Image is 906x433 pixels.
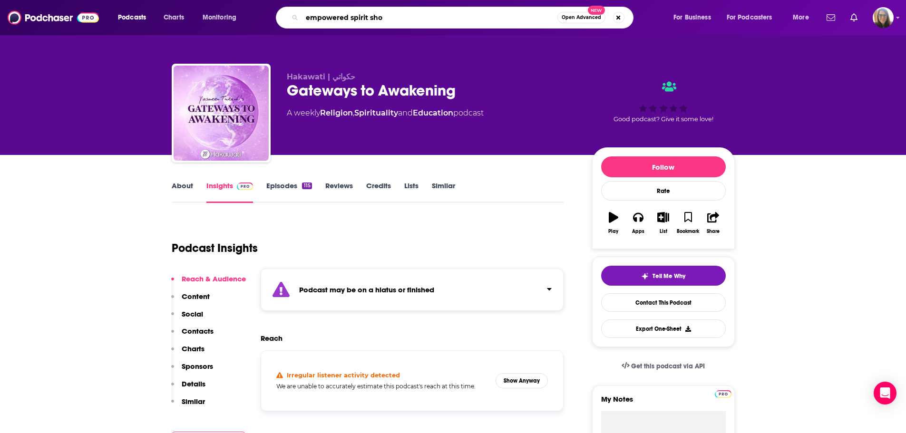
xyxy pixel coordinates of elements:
button: Similar [171,397,205,414]
button: Charts [171,344,205,362]
span: Good podcast? Give it some love! [614,115,713,123]
img: Gateways to Awakening [174,66,269,161]
h2: Reach [261,334,283,343]
a: Reviews [325,181,353,203]
span: Charts [164,11,184,24]
a: Episodes115 [266,181,312,203]
button: open menu [786,10,821,25]
div: List [660,229,667,234]
button: Bookmark [676,206,701,240]
div: Search podcasts, credits, & more... [285,7,643,29]
a: Show notifications dropdown [847,10,861,26]
a: Credits [366,181,391,203]
span: Get this podcast via API [631,362,705,370]
img: Podchaser - Follow, Share and Rate Podcasts [8,9,99,27]
span: Podcasts [118,11,146,24]
div: Good podcast? Give it some love! [592,72,735,131]
button: open menu [667,10,723,25]
span: , [353,108,354,117]
button: Apps [626,206,651,240]
div: Share [707,229,720,234]
button: Reach & Audience [171,274,246,292]
div: 115 [302,183,312,189]
a: Show notifications dropdown [823,10,839,26]
label: My Notes [601,395,726,411]
p: Charts [182,344,205,353]
img: Podchaser Pro [715,390,731,398]
h5: We are unable to accurately estimate this podcast's reach at this time. [276,383,488,390]
input: Search podcasts, credits, & more... [302,10,557,25]
button: Open AdvancedNew [557,12,605,23]
p: Social [182,309,203,318]
button: open menu [111,10,158,25]
button: open menu [196,10,249,25]
span: and [398,108,413,117]
span: For Business [673,11,711,24]
a: Get this podcast via API [614,355,713,378]
button: tell me why sparkleTell Me Why [601,266,726,286]
button: Follow [601,156,726,177]
a: InsightsPodchaser Pro [206,181,253,203]
button: Show profile menu [873,7,894,28]
a: Pro website [715,389,731,398]
p: Reach & Audience [182,274,246,283]
button: Social [171,309,203,327]
button: open menu [721,10,786,25]
div: Apps [632,229,644,234]
a: Charts [157,10,190,25]
span: New [588,6,605,15]
button: Details [171,379,205,397]
img: tell me why sparkle [641,272,649,280]
section: Click to expand status details [261,269,564,311]
a: About [172,181,193,203]
button: Export One-Sheet [601,319,726,338]
div: Rate [601,181,726,201]
a: Lists [404,181,419,203]
a: Education [413,108,453,117]
div: Play [608,229,618,234]
a: Contact This Podcast [601,293,726,312]
div: Bookmark [677,229,699,234]
img: User Profile [873,7,894,28]
p: Content [182,292,210,301]
p: Details [182,379,205,388]
button: Show Anyway [496,373,548,388]
h1: Podcast Insights [172,241,258,255]
p: Contacts [182,327,214,336]
span: Tell Me Why [653,272,685,280]
a: Spirituality [354,108,398,117]
span: Hakawati | حكواتي [287,72,355,81]
span: Open Advanced [562,15,601,20]
img: Podchaser Pro [237,183,253,190]
button: Contacts [171,327,214,344]
a: Religion [320,108,353,117]
button: Content [171,292,210,309]
span: Monitoring [203,11,236,24]
button: List [651,206,675,240]
p: Similar [182,397,205,406]
button: Share [701,206,725,240]
h4: Irregular listener activity detected [287,371,400,379]
button: Play [601,206,626,240]
span: Logged in as akolesnik [873,7,894,28]
span: More [793,11,809,24]
p: Sponsors [182,362,213,371]
a: Similar [432,181,455,203]
div: Open Intercom Messenger [874,382,896,404]
button: Sponsors [171,362,213,379]
div: A weekly podcast [287,107,484,119]
strong: Podcast may be on a hiatus or finished [299,285,434,294]
span: For Podcasters [727,11,772,24]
